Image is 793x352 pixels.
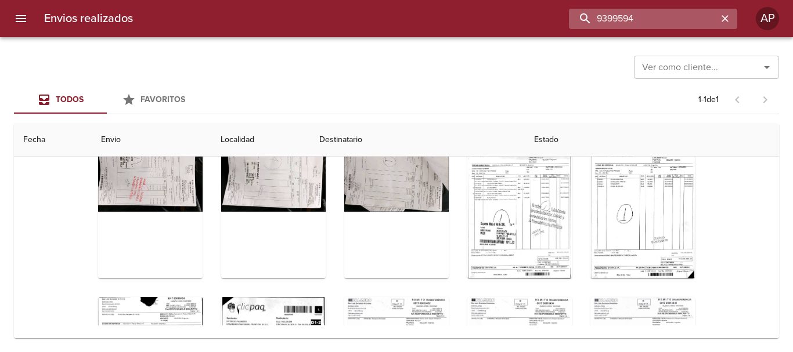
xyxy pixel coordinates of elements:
[140,95,185,104] span: Favoritos
[14,124,92,157] th: Fecha
[759,59,775,75] button: Abrir
[211,124,310,157] th: Localidad
[751,86,779,114] span: Pagina siguiente
[7,5,35,32] button: menu
[221,133,326,278] div: Arir imagen
[756,7,779,30] div: Abrir información de usuario
[590,133,695,278] div: Arir imagen
[310,124,525,157] th: Destinatario
[756,7,779,30] div: AP
[44,9,133,28] h6: Envios realizados
[569,9,718,29] input: buscar
[698,94,719,106] p: 1 - 1 de 1
[56,95,84,104] span: Todos
[723,93,751,105] span: Pagina anterior
[92,124,211,157] th: Envio
[14,86,200,114] div: Tabs Envios
[98,133,203,278] div: Arir imagen
[525,124,779,157] th: Estado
